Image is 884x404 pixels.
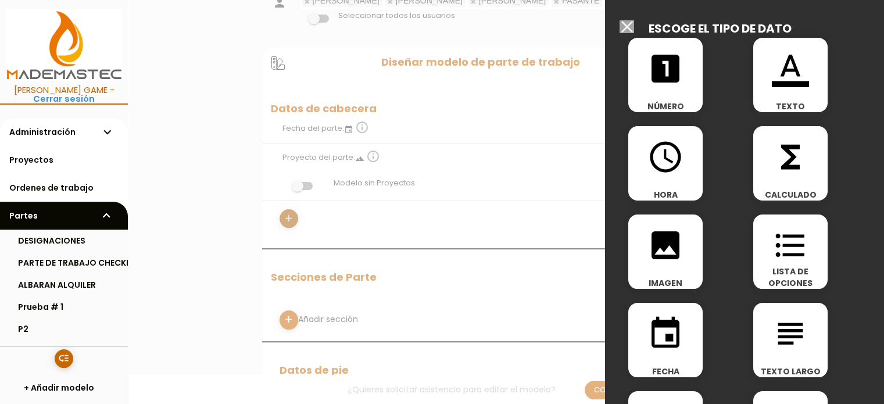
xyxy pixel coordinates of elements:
[753,189,828,201] span: CALCULADO
[753,101,828,112] span: TEXTO
[628,101,703,112] span: NÚMERO
[647,227,684,264] i: image
[772,50,809,87] i: format_color_text
[772,138,809,176] i: functions
[647,138,684,176] i: access_time
[628,366,703,377] span: FECHA
[647,50,684,87] i: looks_one
[772,227,809,264] i: format_list_bulleted
[649,22,792,35] h2: ESCOGE EL TIPO DE DATO
[647,315,684,352] i: event
[753,366,828,377] span: TEXTO LARGO
[772,315,809,352] i: subject
[628,277,703,289] span: IMAGEN
[628,189,703,201] span: HORA
[753,266,828,289] span: LISTA DE OPCIONES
